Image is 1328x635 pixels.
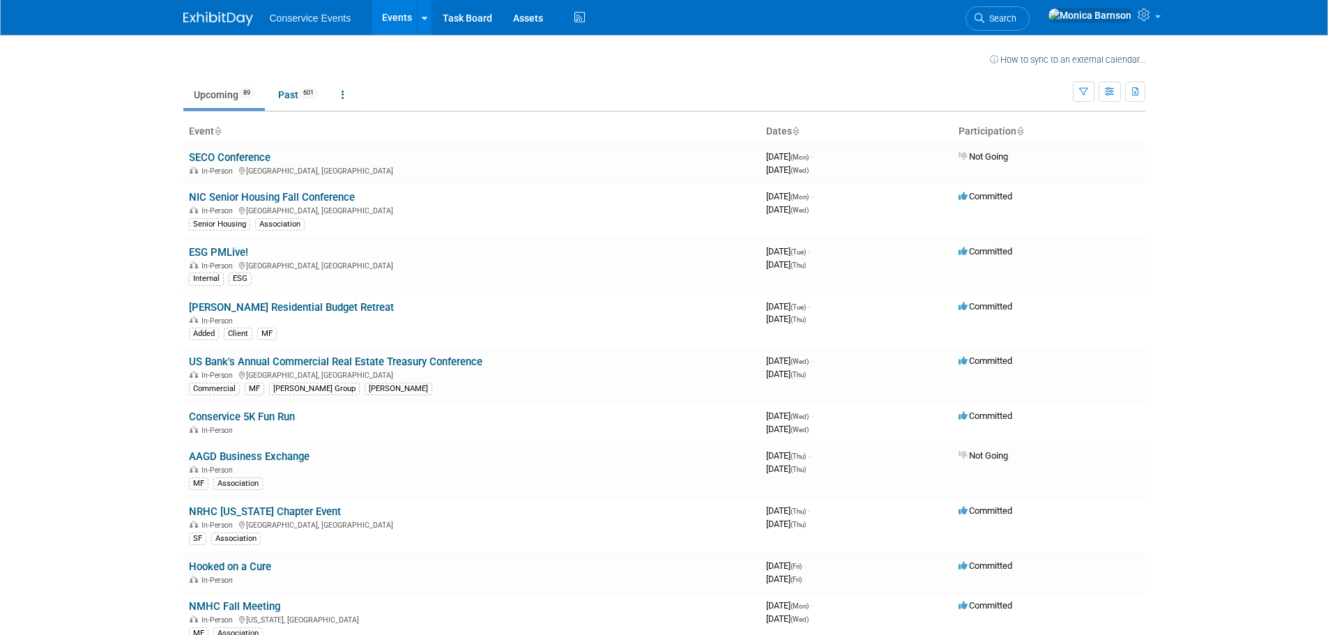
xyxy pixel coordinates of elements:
[255,218,305,231] div: Association
[214,125,221,137] a: Sort by Event Name
[808,505,810,516] span: -
[766,613,809,624] span: [DATE]
[791,602,809,610] span: (Mon)
[766,191,813,201] span: [DATE]
[268,82,328,108] a: Past601
[766,151,813,162] span: [DATE]
[766,259,806,270] span: [DATE]
[766,204,809,215] span: [DATE]
[1016,125,1023,137] a: Sort by Participation Type
[183,120,761,144] th: Event
[766,519,806,529] span: [DATE]
[189,246,248,259] a: ESG PMLive!
[791,193,809,201] span: (Mon)
[766,574,802,584] span: [DATE]
[189,613,755,625] div: [US_STATE], [GEOGRAPHIC_DATA]
[791,371,806,378] span: (Thu)
[270,13,351,24] span: Conservice Events
[766,301,810,312] span: [DATE]
[201,521,237,530] span: In-Person
[190,521,198,528] img: In-Person Event
[189,218,250,231] div: Senior Housing
[959,151,1008,162] span: Not Going
[245,383,264,395] div: MF
[792,125,799,137] a: Sort by Start Date
[766,411,813,421] span: [DATE]
[190,466,198,473] img: In-Person Event
[791,615,809,623] span: (Wed)
[189,450,310,463] a: AAGD Business Exchange
[959,301,1012,312] span: Committed
[183,82,265,108] a: Upcoming89
[189,191,355,204] a: NIC Senior Housing Fall Conference
[791,261,806,269] span: (Thu)
[811,411,813,421] span: -
[239,88,254,98] span: 89
[808,246,810,257] span: -
[791,316,806,323] span: (Thu)
[791,576,802,583] span: (Fri)
[959,355,1012,366] span: Committed
[808,450,810,461] span: -
[189,165,755,176] div: [GEOGRAPHIC_DATA], [GEOGRAPHIC_DATA]
[189,411,295,423] a: Conservice 5K Fun Run
[766,560,806,571] span: [DATE]
[189,560,271,573] a: Hooked on a Cure
[766,464,806,474] span: [DATE]
[953,120,1145,144] th: Participation
[365,383,432,395] div: [PERSON_NAME]
[959,246,1012,257] span: Committed
[213,477,263,490] div: Association
[959,560,1012,571] span: Committed
[189,328,219,340] div: Added
[190,426,198,433] img: In-Person Event
[959,505,1012,516] span: Committed
[190,206,198,213] img: In-Person Event
[189,151,270,164] a: SECO Conference
[791,452,806,460] span: (Thu)
[791,507,806,515] span: (Thu)
[190,316,198,323] img: In-Person Event
[990,54,1145,65] a: How to sync to an external calendar...
[201,371,237,380] span: In-Person
[189,477,208,490] div: MF
[808,301,810,312] span: -
[190,615,198,622] img: In-Person Event
[766,424,809,434] span: [DATE]
[791,413,809,420] span: (Wed)
[189,301,394,314] a: [PERSON_NAME] Residential Budget Retreat
[766,314,806,324] span: [DATE]
[190,261,198,268] img: In-Person Event
[791,153,809,161] span: (Mon)
[201,426,237,435] span: In-Person
[189,369,755,380] div: [GEOGRAPHIC_DATA], [GEOGRAPHIC_DATA]
[190,167,198,174] img: In-Person Event
[190,371,198,378] img: In-Person Event
[766,246,810,257] span: [DATE]
[189,259,755,270] div: [GEOGRAPHIC_DATA], [GEOGRAPHIC_DATA]
[189,273,224,285] div: Internal
[959,450,1008,461] span: Not Going
[791,206,809,214] span: (Wed)
[959,600,1012,611] span: Committed
[1048,8,1132,23] img: Monica Barnson
[201,261,237,270] span: In-Person
[966,6,1030,31] a: Search
[201,206,237,215] span: In-Person
[804,560,806,571] span: -
[766,600,813,611] span: [DATE]
[766,369,806,379] span: [DATE]
[201,466,237,475] span: In-Person
[269,383,360,395] div: [PERSON_NAME] Group
[201,576,237,585] span: In-Person
[257,328,277,340] div: MF
[811,355,813,366] span: -
[190,576,198,583] img: In-Person Event
[189,505,341,518] a: NRHC [US_STATE] Chapter Event
[791,466,806,473] span: (Thu)
[766,165,809,175] span: [DATE]
[959,411,1012,421] span: Committed
[189,355,482,368] a: US Bank's Annual Commercial Real Estate Treasury Conference
[299,88,318,98] span: 601
[189,519,755,530] div: [GEOGRAPHIC_DATA], [GEOGRAPHIC_DATA]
